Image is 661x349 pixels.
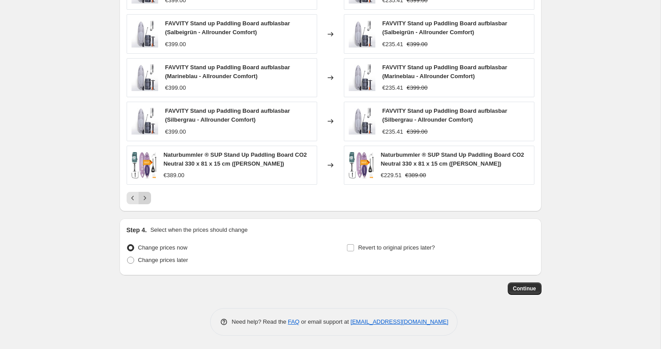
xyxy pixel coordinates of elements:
img: 813aDG_H1FL._AC_SL1500_80x.jpg [131,152,156,178]
button: Previous [127,192,139,204]
button: Continue [508,282,542,295]
strike: €399.00 [407,127,428,136]
img: 71WKvMnb-3L._AC_SL1500_80x.jpg [349,64,375,91]
img: 71WKvMnb-3L._AC_SL1500_80x.jpg [131,21,158,48]
span: Need help? Read the [232,318,288,325]
div: €235.41 [382,83,403,92]
div: €235.41 [382,40,403,49]
button: Next [139,192,151,204]
strike: €399.00 [407,83,428,92]
span: FAVVITY Stand up Paddling Board aufblasbar (Salbeigrün - Allrounder Comfort) [382,20,507,36]
span: or email support at [299,318,350,325]
span: Change prices later [138,257,188,263]
a: [EMAIL_ADDRESS][DOMAIN_NAME] [350,318,448,325]
p: Select when the prices should change [150,226,247,234]
strike: €389.00 [405,171,426,180]
span: Continue [513,285,536,292]
nav: Pagination [127,192,151,204]
img: 71WKvMnb-3L._AC_SL1500_80x.jpg [131,108,158,135]
span: Change prices now [138,244,187,251]
span: FAVVITY Stand up Paddling Board aufblasbar (Silbergrau - Allrounder Comfort) [382,107,507,123]
h2: Step 4. [127,226,147,234]
div: €235.41 [382,127,403,136]
span: Naturbummler ® SUP Stand Up Paddling Board CO2 Neutral 330 x 81 x 15 cm ([PERSON_NAME]) [381,151,524,167]
a: FAQ [288,318,299,325]
div: €399.00 [165,40,186,49]
div: €229.51 [381,171,402,180]
div: €399.00 [165,127,186,136]
img: 813aDG_H1FL._AC_SL1500_80x.jpg [349,152,374,178]
div: €399.00 [165,83,186,92]
span: Naturbummler ® SUP Stand Up Paddling Board CO2 Neutral 330 x 81 x 15 cm ([PERSON_NAME]) [163,151,307,167]
span: FAVVITY Stand up Paddling Board aufblasbar (Salbeigrün - Allrounder Comfort) [165,20,290,36]
span: FAVVITY Stand up Paddling Board aufblasbar (Silbergrau - Allrounder Comfort) [165,107,290,123]
span: FAVVITY Stand up Paddling Board aufblasbar (Marineblau - Allrounder Comfort) [165,64,290,79]
strike: €399.00 [407,40,428,49]
img: 71WKvMnb-3L._AC_SL1500_80x.jpg [349,21,375,48]
div: €389.00 [163,171,184,180]
img: 71WKvMnb-3L._AC_SL1500_80x.jpg [349,108,375,135]
span: FAVVITY Stand up Paddling Board aufblasbar (Marineblau - Allrounder Comfort) [382,64,507,79]
img: 71WKvMnb-3L._AC_SL1500_80x.jpg [131,64,158,91]
span: Revert to original prices later? [358,244,435,251]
